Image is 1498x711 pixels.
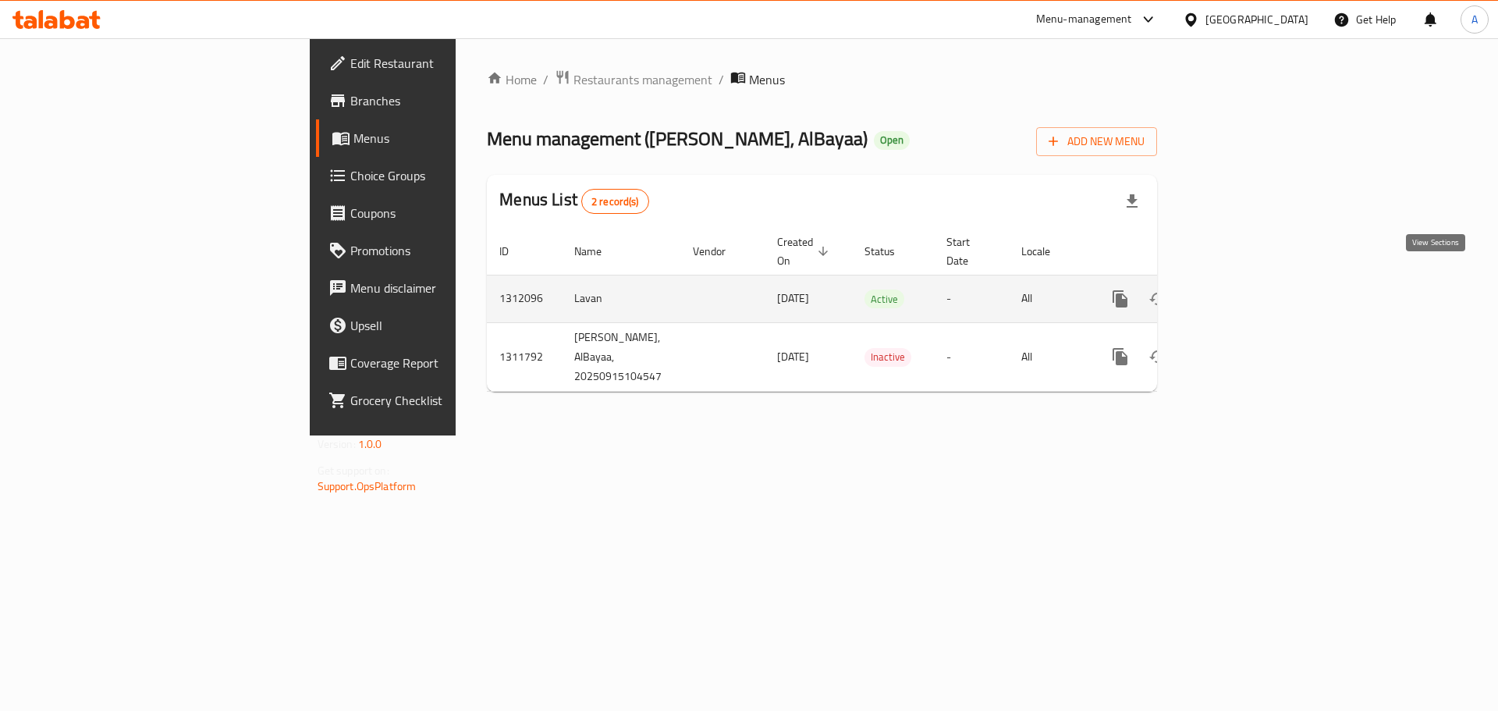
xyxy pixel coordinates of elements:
div: Active [864,290,904,308]
span: Menus [353,129,548,148]
span: Menu disclaimer [350,279,548,297]
span: Coupons [350,204,548,222]
span: Branches [350,91,548,110]
a: Support.OpsPlatform [318,476,417,496]
span: Restaurants management [573,70,712,89]
span: Grocery Checklist [350,391,548,410]
span: A [1471,11,1478,28]
div: Export file [1113,183,1151,220]
span: [DATE] [777,288,809,308]
a: Menu disclaimer [316,269,560,307]
a: Restaurants management [555,69,712,90]
span: Locale [1021,242,1070,261]
td: - [934,322,1009,391]
span: Vendor [693,242,746,261]
div: Total records count [581,189,649,214]
th: Actions [1089,228,1264,276]
h2: Menus List [499,188,648,214]
a: Promotions [316,232,560,269]
a: Coverage Report [316,344,560,382]
li: / [719,70,724,89]
span: 1.0.0 [358,434,382,454]
td: [PERSON_NAME], AlBayaa, 20250915104547 [562,322,680,391]
span: Add New Menu [1049,132,1145,151]
span: Name [574,242,622,261]
span: Coverage Report [350,354,548,372]
span: Promotions [350,241,548,260]
span: Menu management ( [PERSON_NAME], AlBayaa ) [487,121,868,156]
td: Lavan [562,275,680,322]
div: Menu-management [1036,10,1132,29]
a: Branches [316,82,560,119]
div: Inactive [864,348,911,367]
td: All [1009,275,1089,322]
nav: breadcrumb [487,69,1157,90]
a: Choice Groups [316,157,560,194]
a: Edit Restaurant [316,44,560,82]
span: 2 record(s) [582,194,648,209]
button: Change Status [1139,338,1177,375]
a: Coupons [316,194,560,232]
button: more [1102,280,1139,318]
button: Add New Menu [1036,127,1157,156]
button: Change Status [1139,280,1177,318]
span: [DATE] [777,347,809,367]
span: Inactive [864,348,911,366]
span: Menus [749,70,785,89]
a: Upsell [316,307,560,344]
div: Open [874,131,910,150]
button: more [1102,338,1139,375]
span: Status [864,242,915,261]
td: All [1009,322,1089,391]
span: ID [499,242,529,261]
span: Upsell [350,316,548,335]
span: Version: [318,434,356,454]
span: Created On [777,233,833,270]
div: [GEOGRAPHIC_DATA] [1205,11,1308,28]
a: Menus [316,119,560,157]
span: Start Date [946,233,990,270]
span: Active [864,290,904,308]
span: Choice Groups [350,166,548,185]
table: enhanced table [487,228,1264,392]
td: - [934,275,1009,322]
a: Grocery Checklist [316,382,560,419]
span: Get support on: [318,460,389,481]
span: Open [874,133,910,147]
span: Edit Restaurant [350,54,548,73]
